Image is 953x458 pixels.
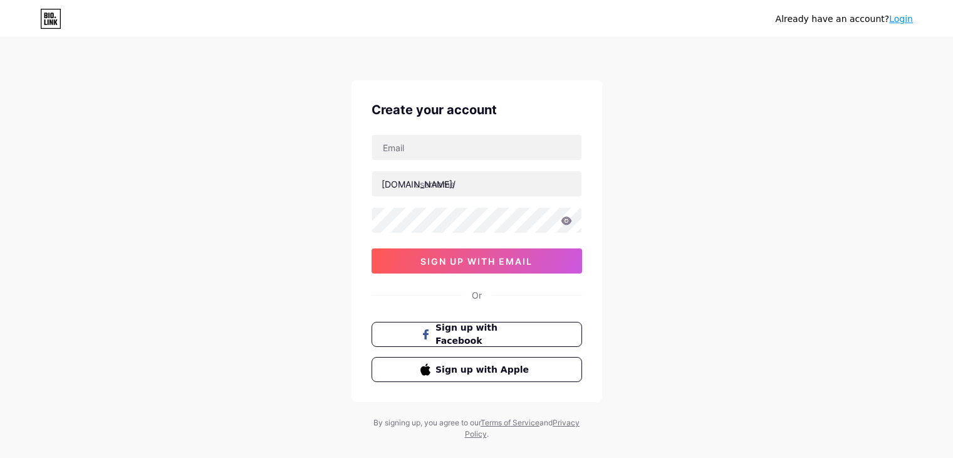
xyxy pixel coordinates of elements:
span: sign up with email [420,256,533,267]
button: Sign up with Apple [372,357,582,382]
div: Already have an account? [776,13,913,26]
div: By signing up, you agree to our and . [370,417,583,440]
button: Sign up with Facebook [372,322,582,347]
span: Sign up with Apple [435,363,533,376]
input: Email [372,135,581,160]
input: username [372,171,581,196]
button: sign up with email [372,248,582,274]
div: Create your account [372,100,582,119]
a: Terms of Service [481,418,539,427]
a: Login [889,14,913,24]
span: Sign up with Facebook [435,321,533,348]
div: [DOMAIN_NAME]/ [382,178,456,191]
div: Or [472,289,482,302]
